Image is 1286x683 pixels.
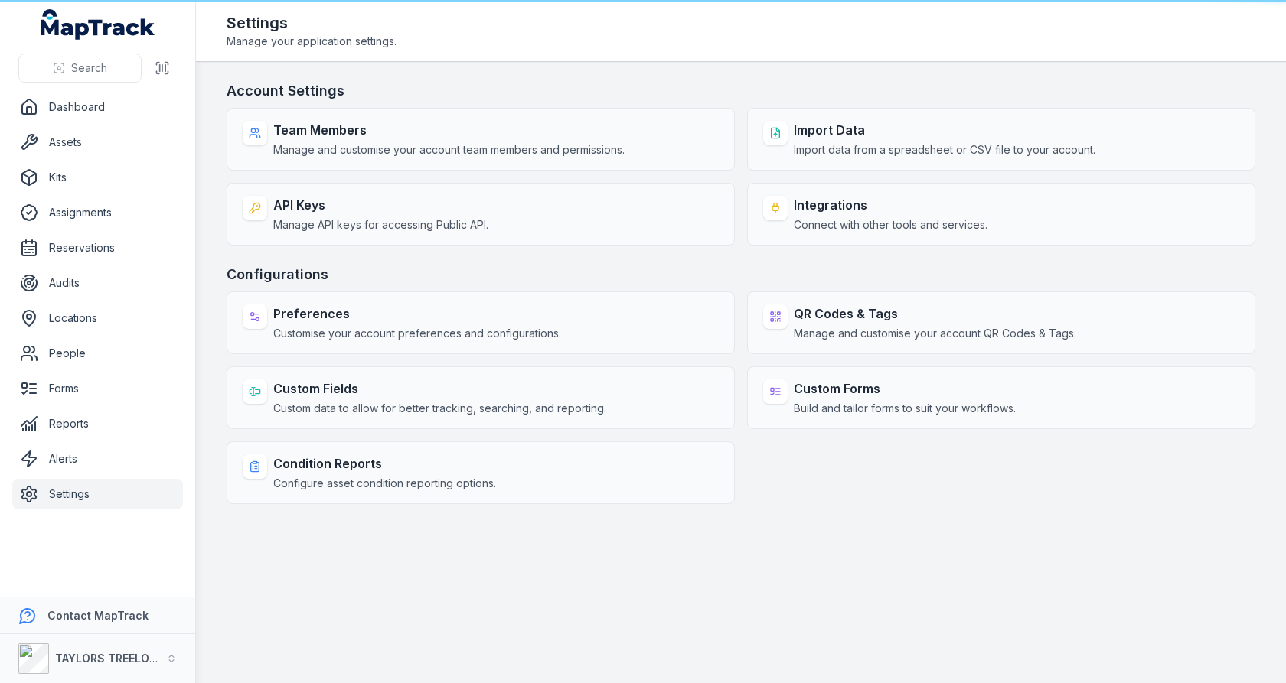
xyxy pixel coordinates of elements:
[747,366,1255,429] a: Custom FormsBuild and tailor forms to suit your workflows.
[794,121,1095,139] strong: Import Data
[273,454,496,473] strong: Condition Reports
[227,108,735,171] a: Team MembersManage and customise your account team members and permissions.
[273,304,561,323] strong: Preferences
[794,326,1076,341] span: Manage and customise your account QR Codes & Tags.
[747,183,1255,246] a: IntegrationsConnect with other tools and services.
[12,303,183,333] a: Locations
[71,60,107,76] span: Search
[47,609,149,622] strong: Contact MapTrack
[227,441,735,504] a: Condition ReportsConfigure asset condition reporting options.
[794,196,987,214] strong: Integrations
[55,652,183,665] strong: TAYLORS TREELOPPING
[747,291,1255,354] a: QR Codes & TagsManage and customise your account QR Codes & Tags.
[273,121,625,139] strong: Team Members
[227,183,735,246] a: API KeysManage API keys for accessing Public API.
[12,233,183,263] a: Reservations
[273,401,606,416] span: Custom data to allow for better tracking, searching, and reporting.
[747,108,1255,171] a: Import DataImport data from a spreadsheet or CSV file to your account.
[12,444,183,474] a: Alerts
[273,326,561,341] span: Customise your account preferences and configurations.
[794,142,1095,158] span: Import data from a spreadsheet or CSV file to your account.
[12,479,183,509] a: Settings
[794,379,1016,398] strong: Custom Forms
[12,197,183,228] a: Assignments
[12,127,183,158] a: Assets
[227,366,735,429] a: Custom FieldsCustom data to allow for better tracking, searching, and reporting.
[12,338,183,369] a: People
[794,217,987,233] span: Connect with other tools and services.
[273,142,625,158] span: Manage and customise your account team members and permissions.
[794,401,1016,416] span: Build and tailor forms to suit your workflows.
[227,264,1255,285] h3: Configurations
[273,379,606,398] strong: Custom Fields
[12,92,183,122] a: Dashboard
[273,217,488,233] span: Manage API keys for accessing Public API.
[12,268,183,298] a: Audits
[41,9,155,40] a: MapTrack
[12,373,183,404] a: Forms
[227,34,397,49] span: Manage your application settings.
[12,162,183,193] a: Kits
[227,291,735,354] a: PreferencesCustomise your account preferences and configurations.
[794,304,1076,323] strong: QR Codes & Tags
[227,80,1255,102] h3: Account Settings
[18,54,142,83] button: Search
[12,408,183,439] a: Reports
[273,476,496,491] span: Configure asset condition reporting options.
[227,12,397,34] h2: Settings
[273,196,488,214] strong: API Keys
